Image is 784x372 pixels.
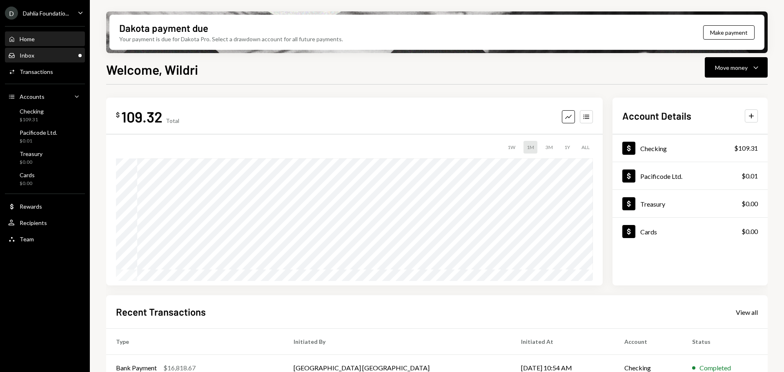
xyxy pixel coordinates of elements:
[703,25,755,40] button: Make payment
[640,200,665,208] div: Treasury
[5,7,18,20] div: D
[742,227,758,236] div: $0.00
[511,329,615,355] th: Initiated At
[612,218,768,245] a: Cards$0.00
[612,162,768,189] a: Pacificode Ltd.$0.01
[640,228,657,236] div: Cards
[504,141,519,154] div: 1W
[622,109,691,123] h2: Account Details
[736,308,758,316] div: View all
[23,10,69,17] div: Dahlia Foundatio...
[5,215,85,230] a: Recipients
[121,107,163,126] div: 109.32
[615,329,682,355] th: Account
[612,134,768,162] a: Checking$109.31
[106,61,198,78] h1: Welcome, Wildri
[119,21,208,35] div: Dakota payment due
[705,57,768,78] button: Move money
[20,236,34,243] div: Team
[5,31,85,46] a: Home
[5,232,85,246] a: Team
[523,141,537,154] div: 1M
[640,172,682,180] div: Pacificode Ltd.
[5,48,85,62] a: Inbox
[736,307,758,316] a: View all
[116,111,120,119] div: $
[612,190,768,217] a: Treasury$0.00
[20,36,35,42] div: Home
[20,116,44,123] div: $109.31
[20,150,42,157] div: Treasury
[578,141,593,154] div: ALL
[715,63,748,72] div: Move money
[734,143,758,153] div: $109.31
[20,108,44,115] div: Checking
[5,148,85,167] a: Treasury$0.00
[284,329,512,355] th: Initiated By
[5,89,85,104] a: Accounts
[5,105,85,125] a: Checking$109.31
[166,117,179,124] div: Total
[5,127,85,146] a: Pacificode Ltd.$0.01
[119,35,343,43] div: Your payment is due for Dakota Pro. Select a drawdown account for all future payments.
[742,171,758,181] div: $0.01
[20,219,47,226] div: Recipients
[20,68,53,75] div: Transactions
[682,329,768,355] th: Status
[20,52,34,59] div: Inbox
[542,141,556,154] div: 3M
[20,180,35,187] div: $0.00
[742,199,758,209] div: $0.00
[20,93,45,100] div: Accounts
[20,203,42,210] div: Rewards
[5,64,85,79] a: Transactions
[116,305,206,319] h2: Recent Transactions
[561,141,573,154] div: 1Y
[106,329,284,355] th: Type
[5,199,85,214] a: Rewards
[20,138,57,145] div: $0.01
[20,129,57,136] div: Pacificode Ltd.
[640,145,667,152] div: Checking
[20,172,35,178] div: Cards
[5,169,85,189] a: Cards$0.00
[20,159,42,166] div: $0.00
